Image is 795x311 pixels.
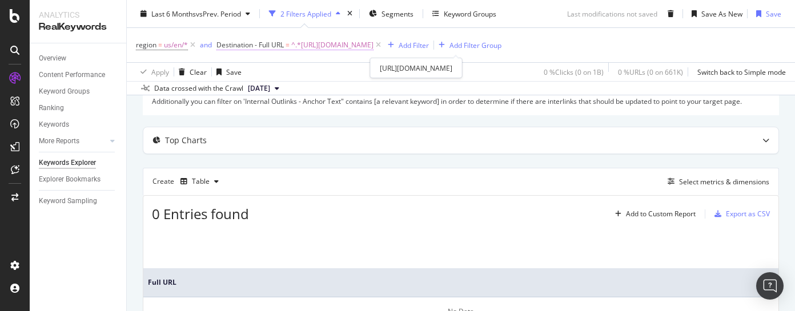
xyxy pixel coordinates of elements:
button: Keyword Groups [428,5,501,23]
div: Explorer Bookmarks [39,173,101,185]
a: Keywords Explorer [39,157,118,169]
span: Destination - Full URL [216,40,284,50]
span: = [286,40,290,50]
div: Save [766,9,781,18]
button: Segments [364,5,418,23]
button: and [200,39,212,50]
a: Keyword Sampling [39,195,118,207]
span: Last 6 Months [151,9,196,18]
a: Keywords [39,119,118,131]
div: Export as CSV [726,209,770,219]
div: Content Performance [39,69,105,81]
span: region [136,40,156,50]
div: [URL][DOMAIN_NAME] [370,58,462,78]
button: Save [752,5,781,23]
span: 2025 Jun. 24th [248,83,270,94]
button: Clear [174,63,207,81]
div: Add Filter Group [449,40,501,50]
button: Save As New [687,5,742,23]
div: Analytics [39,9,117,21]
div: Keywords Explorer [39,157,96,169]
div: Save [226,67,242,76]
a: More Reports [39,135,107,147]
div: and [200,40,212,50]
a: Content Performance [39,69,118,81]
span: vs Prev. Period [196,9,241,18]
span: 0 Entries found [152,204,249,223]
div: Top Charts [165,135,207,146]
button: 2 Filters Applied [264,5,345,23]
div: Create [152,172,223,191]
button: Table [176,172,223,191]
div: Ranking [39,102,64,114]
button: Last 6 MonthsvsPrev. Period [136,5,255,23]
span: = [158,40,162,50]
div: Keywords [39,119,69,131]
div: 0 % URLs ( 0 on 661K ) [618,67,683,76]
button: Switch back to Simple mode [693,63,786,81]
a: Keyword Groups [39,86,118,98]
span: Segments [382,9,413,18]
div: times [345,8,355,19]
div: RealKeywords [39,21,117,34]
button: Add Filter [383,38,429,52]
button: Select metrics & dimensions [663,175,769,188]
button: Add to Custom Report [611,205,696,223]
button: Save [212,63,242,81]
div: Apply [151,67,169,76]
button: Apply [136,63,169,81]
a: Explorer Bookmarks [39,173,118,185]
div: Open Intercom Messenger [756,272,784,300]
div: Add to Custom Report [626,211,696,217]
div: Last modifications not saved [567,9,657,18]
button: Add Filter Group [434,38,501,52]
div: Select metrics & dimensions [679,177,769,187]
div: Table [192,178,210,185]
div: Keyword Sampling [39,195,97,207]
div: More Reports [39,135,79,147]
div: Save As New [701,9,742,18]
a: Overview [39,52,118,64]
div: Overview [39,52,66,64]
div: Data crossed with the Crawl [154,83,243,94]
div: Keyword Groups [39,86,90,98]
span: Full URL [148,277,765,288]
div: Keyword Groups [444,9,496,18]
span: ^.*[URL][DOMAIN_NAME] [291,37,374,53]
div: Add Filter [399,40,429,50]
button: [DATE] [243,82,284,95]
span: us/en/* [164,37,188,53]
div: Use this report to see what pages are linking to your target page and what the anchor text is. Yo... [152,86,770,106]
div: Switch back to Simple mode [697,67,786,76]
div: 0 % Clicks ( 0 on 1B ) [544,67,604,76]
button: Export as CSV [710,205,770,223]
a: Ranking [39,102,118,114]
div: 2 Filters Applied [280,9,331,18]
div: Clear [190,67,207,76]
